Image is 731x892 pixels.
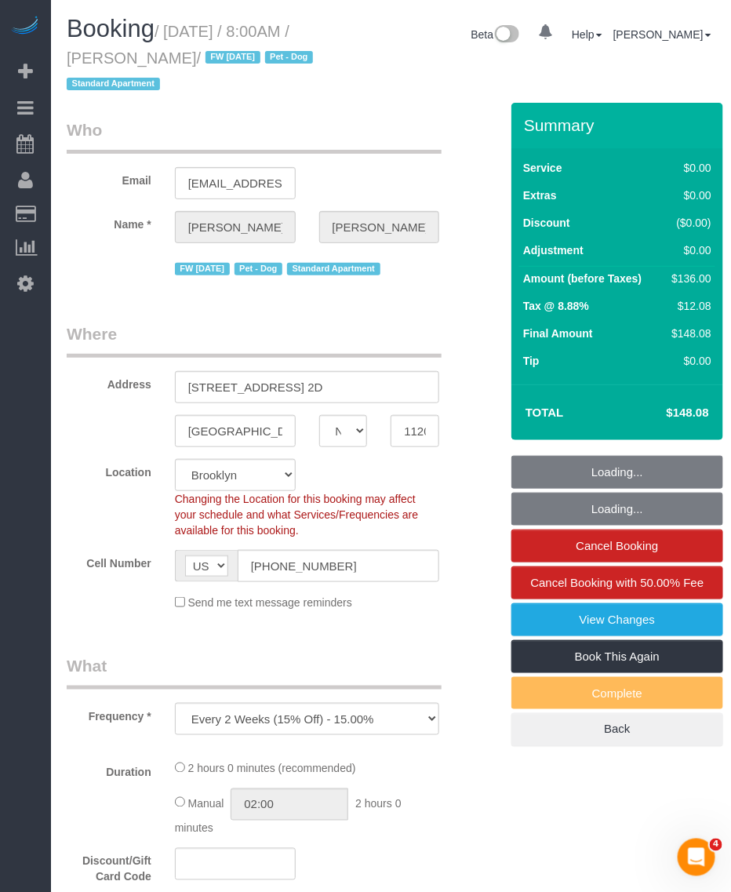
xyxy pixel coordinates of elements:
input: Email [175,167,296,199]
span: Standard Apartment [67,78,160,90]
label: Extras [523,188,557,203]
span: Booking [67,15,155,42]
label: Amount (before Taxes) [523,271,642,286]
div: $0.00 [666,160,711,176]
legend: Who [67,118,442,154]
a: [PERSON_NAME] [613,28,711,41]
div: $148.08 [666,326,711,341]
span: Send me text message reminders [188,597,352,610]
label: Discount [523,215,570,231]
iframe: Intercom live chat [678,839,715,876]
label: Email [55,167,163,188]
a: Book This Again [511,640,723,673]
strong: Total [526,406,564,419]
span: FW [DATE] [175,263,230,275]
div: ($0.00) [666,215,711,231]
h3: Summary [524,116,715,134]
a: View Changes [511,603,723,636]
a: Cancel Booking [511,530,723,563]
div: $0.00 [666,242,711,258]
div: $0.00 [666,188,711,203]
span: Cancel Booking with 50.00% Fee [531,576,704,589]
label: Final Amount [523,326,593,341]
label: Tip [523,353,540,369]
a: Help [572,28,602,41]
label: Discount/Gift Card Code [55,848,163,885]
input: Zip Code [391,415,439,447]
label: Service [523,160,562,176]
label: Cell Number [55,550,163,571]
span: Pet - Dog [265,51,313,64]
input: Last Name [319,211,440,243]
img: Automaid Logo [9,16,41,38]
span: 4 [710,839,722,851]
label: Tax @ 8.88% [523,298,589,314]
legend: Where [67,322,442,358]
label: Frequency * [55,703,163,724]
div: $0.00 [666,353,711,369]
div: $136.00 [666,271,711,286]
label: Adjustment [523,242,584,258]
a: Back [511,713,723,746]
span: Standard Apartment [287,263,380,275]
span: Pet - Dog [235,263,282,275]
span: 2 hours 0 minutes (recommended) [188,763,356,775]
img: New interface [493,25,519,46]
a: Beta [471,28,520,41]
label: Address [55,371,163,392]
input: First Name [175,211,296,243]
label: Name * [55,211,163,232]
span: 2 hours 0 minutes [175,797,402,835]
label: Location [55,459,163,480]
div: $12.08 [666,298,711,314]
legend: What [67,654,442,690]
a: Cancel Booking with 50.00% Fee [511,566,723,599]
small: / [DATE] / 8:00AM / [PERSON_NAME] [67,23,318,93]
label: Duration [55,759,163,781]
span: Changing the Location for this booking may affect your schedule and what Services/Frequencies are... [175,493,419,537]
input: City [175,415,296,447]
h4: $148.08 [620,406,709,420]
input: Cell Number [238,550,440,582]
span: Manual [188,797,224,810]
span: FW [DATE] [205,51,260,64]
